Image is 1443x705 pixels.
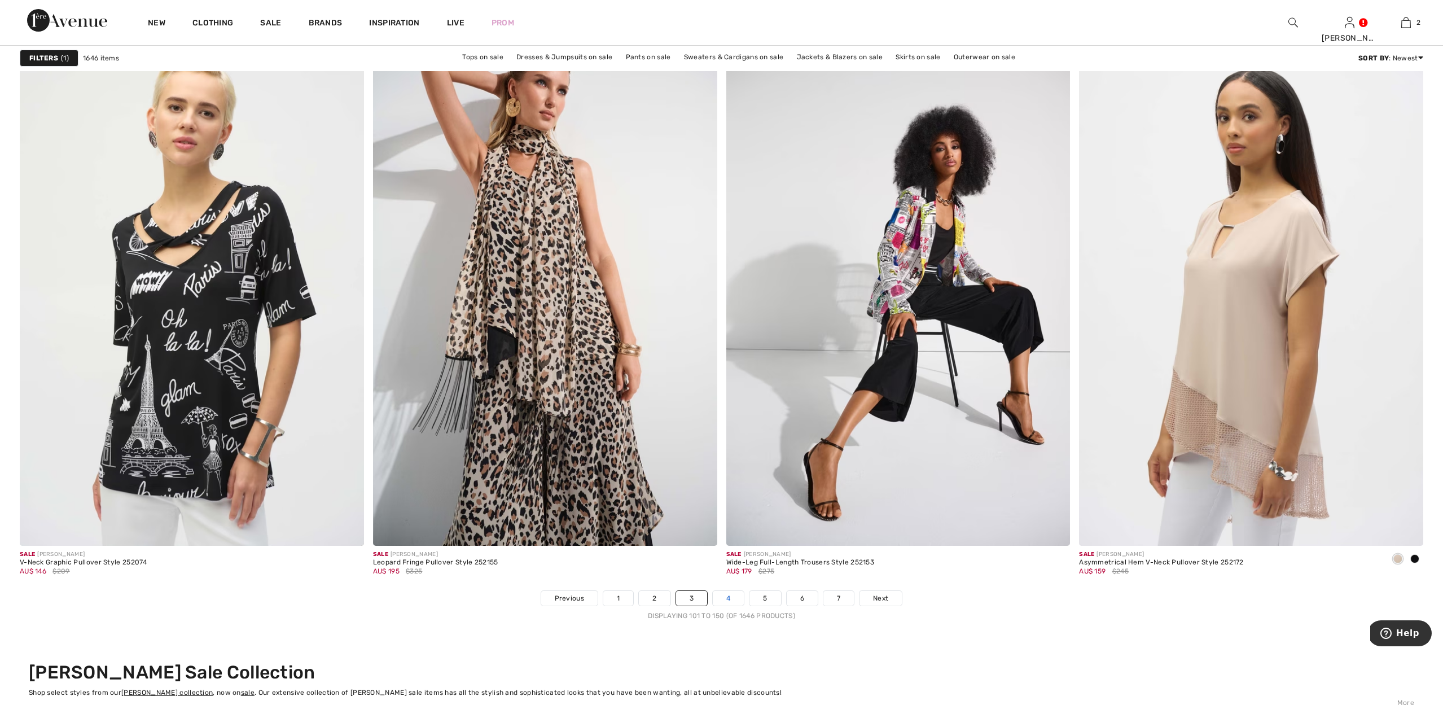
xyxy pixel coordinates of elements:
img: Asymmetrical Hem V-Neck Pullover Style 252172. Parchment/silver [1079,29,1423,546]
a: 2 [639,591,670,606]
span: Sale [1079,551,1094,558]
iframe: Opens a widget where you can find more information [1370,620,1432,649]
span: AU$ 195 [373,567,400,575]
img: My Info [1345,16,1354,29]
a: Sweaters & Cardigans on sale [678,50,789,64]
span: $275 [758,566,774,576]
span: Previous [555,593,584,603]
span: Sale [20,551,35,558]
div: [PERSON_NAME] [726,550,875,559]
span: Inspiration [369,18,419,30]
img: Wide-Leg Full-Length Trousers Style 252153. Black [726,29,1071,546]
div: [PERSON_NAME] [373,550,498,559]
a: Tops on sale [457,50,509,64]
img: V-Neck Graphic Pullover Style 252074. Black/Vanilla [20,29,364,546]
a: Sign In [1345,17,1354,28]
strong: Sort By [1358,54,1389,62]
a: 4 [713,591,744,606]
a: 3 [676,591,707,606]
span: $325 [406,566,422,576]
a: Brands [309,18,343,30]
span: Sale [726,551,742,558]
a: Outerwear on sale [948,50,1021,64]
img: My Bag [1401,16,1411,29]
a: Sale [260,18,281,30]
strong: Filters [29,53,58,63]
a: Skirts on sale [890,50,946,64]
div: Asymmetrical Hem V-Neck Pullover Style 252172 [1079,559,1244,567]
a: 7 [823,591,854,606]
a: Previous [541,591,598,606]
span: AU$ 146 [20,567,46,575]
div: Shop select styles from our , now on . Our extensive collection of [PERSON_NAME] sale items has a... [29,688,1414,698]
a: sale [241,689,255,697]
a: Live [447,17,464,29]
a: Clothing [192,18,233,30]
img: Leopard Fringe Pullover Style 252155. Beige/Black [373,29,717,546]
a: Next [859,591,902,606]
div: Parchment/silver [1389,550,1406,569]
div: [PERSON_NAME] [1079,550,1244,559]
a: 2 [1378,16,1433,29]
div: [PERSON_NAME] [1322,32,1377,44]
a: Prom [492,17,514,29]
nav: Page navigation [20,590,1423,621]
div: V-Neck Graphic Pullover Style 252074 [20,559,147,567]
div: Wide-Leg Full-Length Trousers Style 252153 [726,559,875,567]
span: $245 [1112,566,1129,576]
span: 1 [61,53,69,63]
span: AU$ 179 [726,567,752,575]
span: AU$ 159 [1079,567,1106,575]
a: [PERSON_NAME] collection [121,689,213,697]
img: search the website [1288,16,1298,29]
span: Sale [373,551,388,558]
a: 5 [749,591,780,606]
div: Leopard Fringe Pullover Style 252155 [373,559,498,567]
a: Jackets & Blazers on sale [791,50,889,64]
div: [PERSON_NAME] [20,550,147,559]
a: 1 [603,591,633,606]
a: Pants on sale [620,50,677,64]
div: Black/Silver [1406,550,1423,569]
a: Dresses & Jumpsuits on sale [511,50,618,64]
div: Displaying 101 to 150 (of 1646 products) [20,611,1423,621]
div: : Newest [1358,53,1423,63]
span: 2 [1416,17,1420,28]
img: 1ère Avenue [27,9,107,32]
span: $209 [52,566,69,576]
a: 6 [787,591,818,606]
h2: [PERSON_NAME] Sale Collection [29,662,1414,683]
a: New [148,18,165,30]
span: 1646 items [83,53,119,63]
span: Next [873,593,888,603]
